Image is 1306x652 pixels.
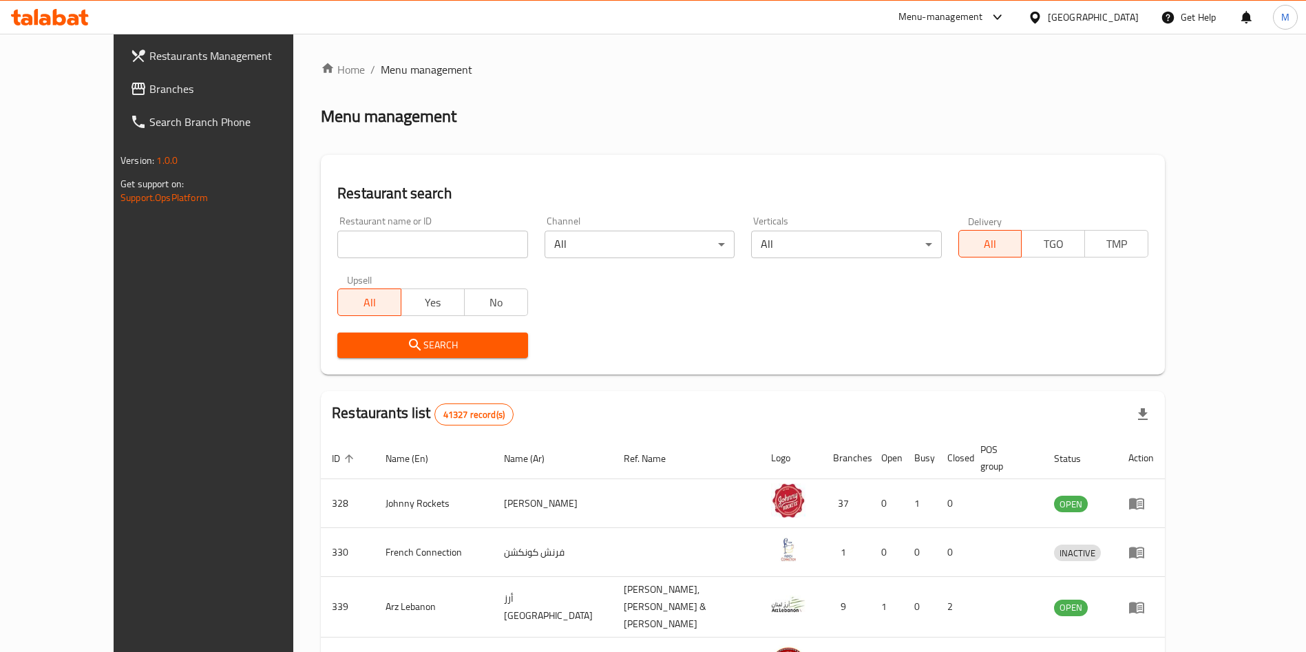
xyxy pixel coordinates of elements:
span: Ref. Name [624,450,684,467]
span: Status [1054,450,1099,467]
span: POS group [980,441,1026,474]
img: French Connection [771,532,805,567]
span: Restaurants Management [149,48,321,64]
span: Name (Ar) [504,450,562,467]
td: 0 [903,528,936,577]
span: All [344,293,396,313]
div: All [545,231,735,258]
td: 2 [936,577,969,638]
li: / [370,61,375,78]
div: Menu [1128,495,1154,512]
td: 0 [870,528,903,577]
td: 0 [936,528,969,577]
span: ID [332,450,358,467]
div: Menu [1128,544,1154,560]
td: Johnny Rockets [375,479,493,528]
td: 0 [936,479,969,528]
button: All [958,230,1022,257]
td: 37 [822,479,870,528]
a: Search Branch Phone [119,105,332,138]
td: 1 [870,577,903,638]
td: 0 [903,577,936,638]
td: أرز [GEOGRAPHIC_DATA] [493,577,613,638]
td: [PERSON_NAME],[PERSON_NAME] & [PERSON_NAME] [613,577,761,638]
span: Yes [407,293,459,313]
span: TMP [1091,234,1143,254]
h2: Restaurant search [337,183,1148,204]
th: Closed [936,437,969,479]
button: TMP [1084,230,1148,257]
h2: Restaurants list [332,403,514,425]
h2: Menu management [321,105,456,127]
div: Menu [1128,599,1154,616]
span: Search Branch Phone [149,114,321,130]
td: French Connection [375,528,493,577]
div: Menu-management [898,9,983,25]
th: Open [870,437,903,479]
td: فرنش كونكشن [493,528,613,577]
button: No [464,288,528,316]
button: Yes [401,288,465,316]
span: Name (En) [386,450,446,467]
span: 1.0.0 [156,151,178,169]
th: Busy [903,437,936,479]
span: Branches [149,81,321,97]
button: Search [337,333,527,358]
div: Export file [1126,398,1159,431]
th: Logo [760,437,822,479]
span: Menu management [381,61,472,78]
span: M [1281,10,1289,25]
a: Restaurants Management [119,39,332,72]
img: Arz Lebanon [771,587,805,622]
td: 339 [321,577,375,638]
td: 9 [822,577,870,638]
button: All [337,288,401,316]
th: Branches [822,437,870,479]
div: [GEOGRAPHIC_DATA] [1048,10,1139,25]
div: Total records count [434,403,514,425]
span: OPEN [1054,600,1088,616]
span: No [470,293,523,313]
td: 1 [903,479,936,528]
td: 330 [321,528,375,577]
a: Support.OpsPlatform [120,189,208,207]
img: Johnny Rockets [771,483,805,518]
label: Upsell [347,275,372,284]
span: Search [348,337,516,354]
span: All [965,234,1017,254]
nav: breadcrumb [321,61,1165,78]
th: Action [1117,437,1165,479]
a: Home [321,61,365,78]
button: TGO [1021,230,1085,257]
span: TGO [1027,234,1079,254]
span: OPEN [1054,496,1088,512]
span: 41327 record(s) [435,408,513,421]
a: Branches [119,72,332,105]
span: INACTIVE [1054,545,1101,561]
div: All [751,231,941,258]
span: Version: [120,151,154,169]
input: Search for restaurant name or ID.. [337,231,527,258]
td: 0 [870,479,903,528]
td: 1 [822,528,870,577]
td: 328 [321,479,375,528]
td: Arz Lebanon [375,577,493,638]
label: Delivery [968,216,1002,226]
span: Get support on: [120,175,184,193]
td: [PERSON_NAME] [493,479,613,528]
